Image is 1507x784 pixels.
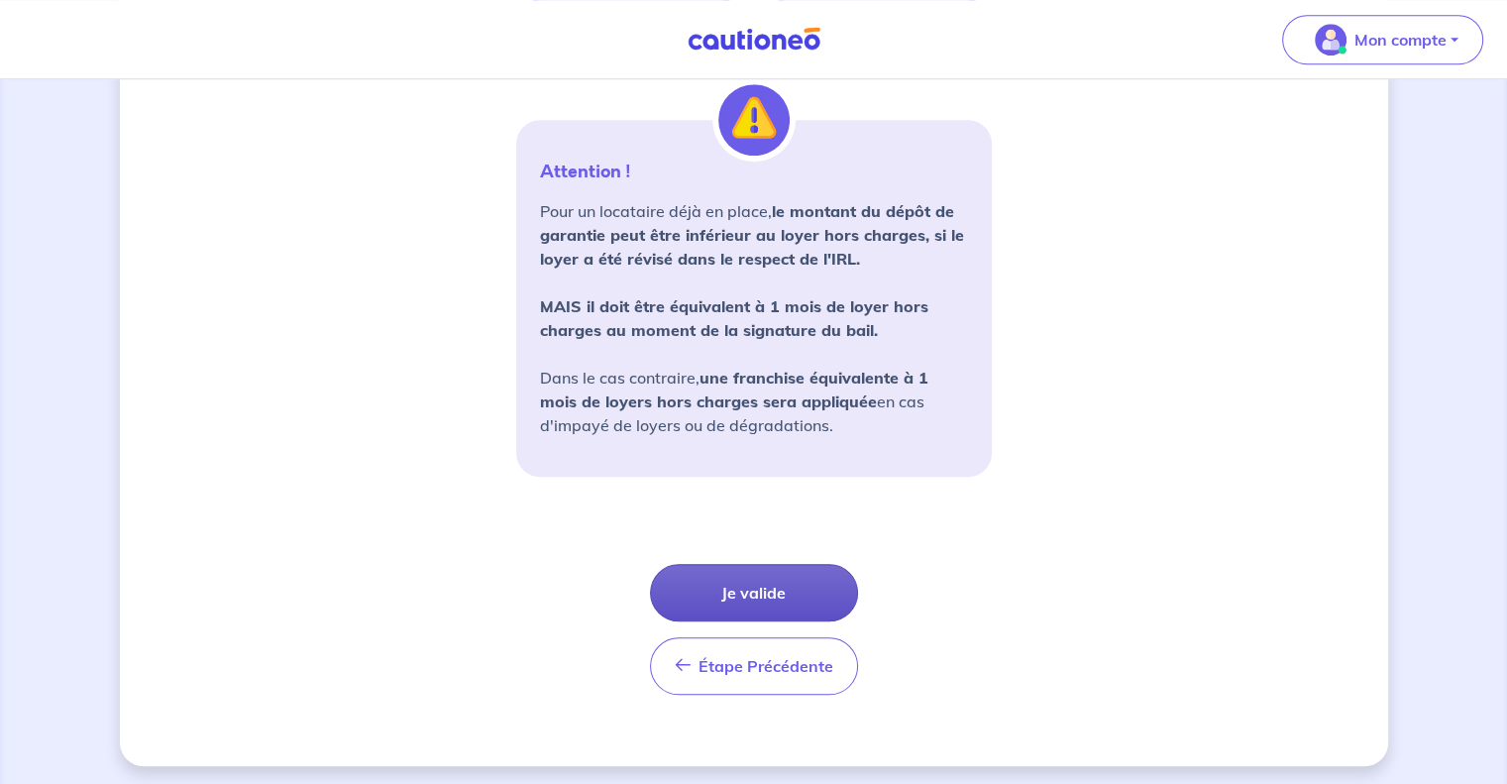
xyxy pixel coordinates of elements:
button: Je valide [650,564,858,621]
button: illu_account_valid_menu.svgMon compte [1282,15,1483,64]
button: Étape Précédente [650,637,858,695]
span: Étape Précédente [699,656,833,676]
strong: MAIS il doit être équivalent à 1 mois de loyer hors charges au moment de la signature du bail. [540,296,928,340]
p: Pour un locataire déjà en place, Dans le cas contraire, en cas d'impayé de loyers ou de dégradati... [540,199,968,437]
strong: le montant du dépôt de garantie peut être inférieur au loyer hors charges, si le loyer a été révi... [540,201,964,269]
img: illu_account_valid_menu.svg [1315,24,1346,56]
img: illu_alert.svg [718,84,790,156]
strong: une franchise équivalente à 1 mois de loyers hors charges sera appliquée [540,368,928,411]
img: Cautioneo [680,27,828,52]
p: Attention ! [540,160,968,183]
p: Mon compte [1354,28,1447,52]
